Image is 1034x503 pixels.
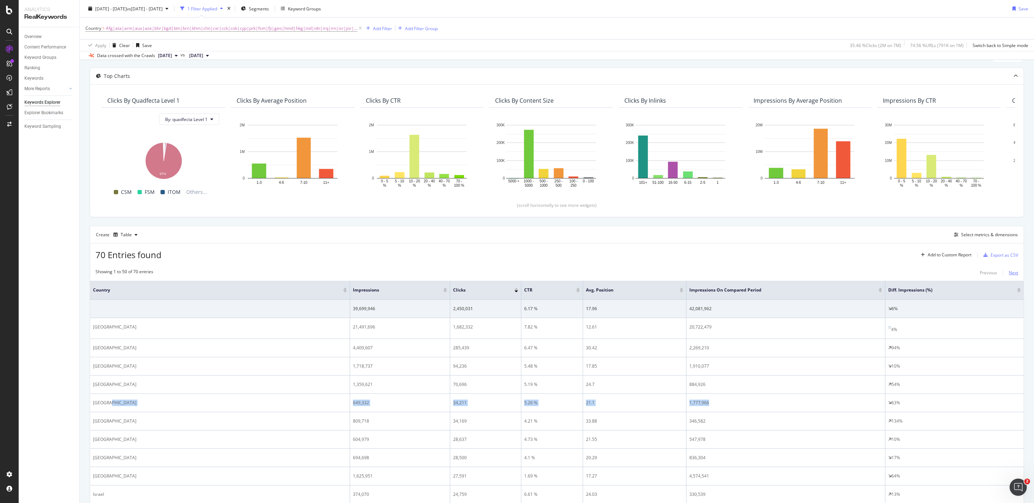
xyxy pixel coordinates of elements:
div: 1.69 % [524,473,580,479]
div: Table [121,233,132,237]
div: 809,718 [353,418,447,424]
div: 17.85 [586,363,683,369]
a: Keywords Explorer [24,99,74,106]
text: 300K [497,123,505,127]
div: Switch back to Simple mode [973,42,1028,48]
text: 70 - [456,179,462,183]
div: [GEOGRAPHIC_DATA] [93,418,347,424]
div: [GEOGRAPHIC_DATA] [93,436,347,443]
text: 20M [885,141,892,145]
div: 330,539 [689,491,882,498]
div: Apply [95,42,106,48]
div: Create [96,229,140,241]
div: 5.19 % [524,381,580,388]
div: 649,332 [353,400,447,406]
button: Next [1009,269,1018,277]
div: 70,696 [453,381,518,388]
text: % [915,184,918,188]
div: 54% [891,381,900,388]
text: % [398,184,401,188]
div: 74.56 % URLs ( 791K on 1M ) [910,42,964,48]
div: 4.1 % [524,455,580,461]
div: 24.03 [586,491,683,498]
svg: A chart. [237,121,349,188]
text: % [443,184,446,188]
div: 64% [891,473,900,479]
div: 884,926 [689,381,882,388]
div: Add Filter [373,25,392,31]
button: [DATE] [186,51,212,60]
span: [DATE] - [DATE] [95,5,127,11]
text: 10M [756,150,763,154]
text: 100K [626,159,634,163]
text: 2M [369,123,374,127]
text: 0 - 5 [381,179,388,183]
text: 0 - 100 [583,179,594,183]
svg: A chart. [107,139,219,180]
button: Previous [980,269,997,277]
text: 1 [717,181,719,185]
text: 20M [756,123,763,127]
div: 17.27 [586,473,683,479]
span: Afg|ata|arm|aus|aze|bhr|bgd|btn|brn|khm|chn|cxr|cck|cok|cyp|prk|fsm|fji|geo|hmd|hkg|ind|idn|irq|i... [106,23,357,33]
div: 63% [891,400,900,406]
div: 17.96 [586,306,683,312]
text: 7-10 [300,181,307,185]
button: Add to Custom Report [918,249,972,261]
div: Data crossed with the Crawls [97,52,155,59]
text: 200K [497,141,505,145]
a: Keyword Groups [24,54,74,61]
button: Select metrics & dimensions [951,230,1018,239]
text: 200K [1014,159,1022,163]
text: 1000 [540,184,548,188]
div: 33.88 [586,418,683,424]
text: 5000 [525,184,533,188]
div: [GEOGRAPHIC_DATA] [93,400,347,406]
button: Segments [238,3,272,14]
div: Previous [980,270,997,276]
div: Export as CSV [991,252,1018,258]
div: [GEOGRAPHIC_DATA] [93,381,347,388]
div: 39,699,946 [353,306,447,312]
div: 4% [891,326,897,333]
span: FSM [145,188,155,196]
button: Save [133,39,152,51]
span: Segments [249,5,269,11]
text: 4-6 [796,181,801,185]
div: Top Charts [104,73,130,80]
div: Analytics [24,6,74,13]
div: 24.7 [586,381,683,388]
div: 42,081,962 [689,306,882,312]
div: 12.61 [586,324,683,330]
div: 10% [891,436,900,443]
div: 604,979 [353,436,447,443]
text: 10 - 20 [409,179,420,183]
div: 6.17 % [524,306,580,312]
div: Keyword Groups [288,5,321,11]
text: 70 - [973,179,979,183]
text: 101+ [639,181,647,185]
span: Country [93,287,332,293]
text: 1000 - [524,179,534,183]
div: Ranking [24,64,40,72]
text: 1M [240,150,245,154]
div: 30.42 [586,345,683,351]
div: 694,698 [353,455,447,461]
text: % [930,184,933,188]
a: Content Performance [24,43,74,51]
div: 346,582 [689,418,882,424]
div: Select metrics & dimensions [961,232,1018,238]
text: 10M [885,159,892,163]
span: 70 Entries found [96,249,162,261]
text: 6-15 [684,181,691,185]
div: A chart. [754,121,866,188]
div: Explorer Bookmarks [24,109,63,117]
div: 20,722,479 [689,324,882,330]
button: Table [111,229,140,241]
div: 13% [891,491,900,498]
div: 4.73 % [524,436,580,443]
div: 35.46 % Clicks ( 2M on 7M ) [850,42,901,48]
svg: A chart. [883,121,995,188]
